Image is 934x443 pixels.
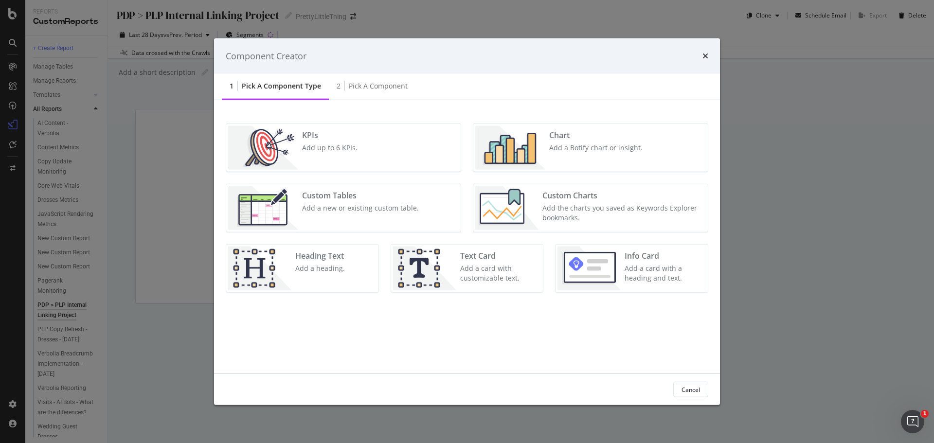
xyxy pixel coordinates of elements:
[475,186,539,230] img: Chdk0Fza.png
[702,50,708,62] div: times
[302,143,358,153] div: Add up to 6 KPIs.
[475,126,545,170] img: BHjNRGjj.png
[557,247,621,290] img: 9fcGIRyhgxRLRpur6FCk681sBQ4rDmX99LnU5EkywwAAAAAElFTkSuQmCC
[226,50,306,62] div: Component Creator
[228,186,298,230] img: CzM_nd8v.png
[337,81,341,91] div: 2
[901,410,924,433] iframe: Intercom live chat
[542,203,702,223] div: Add the charts you saved as Keywords Explorer bookmarks.
[295,264,345,273] div: Add a heading.
[921,410,929,418] span: 1
[682,385,700,393] div: Cancel
[302,203,419,213] div: Add a new or existing custom table.
[349,81,408,91] div: Pick a Component
[302,190,419,201] div: Custom Tables
[460,250,538,262] div: Text Card
[549,143,643,153] div: Add a Botify chart or insight.
[460,264,538,283] div: Add a card with customizable text.
[393,247,456,290] img: CIPqJSrR.png
[625,250,702,262] div: Info Card
[625,264,702,283] div: Add a card with a heading and text.
[549,130,643,141] div: Chart
[295,250,345,262] div: Heading Text
[302,130,358,141] div: KPIs
[242,81,321,91] div: Pick a Component type
[228,126,298,170] img: __UUOcd1.png
[230,81,233,91] div: 1
[542,190,702,201] div: Custom Charts
[214,38,720,405] div: modal
[228,247,291,290] img: CtJ9-kHf.png
[673,382,708,397] button: Cancel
